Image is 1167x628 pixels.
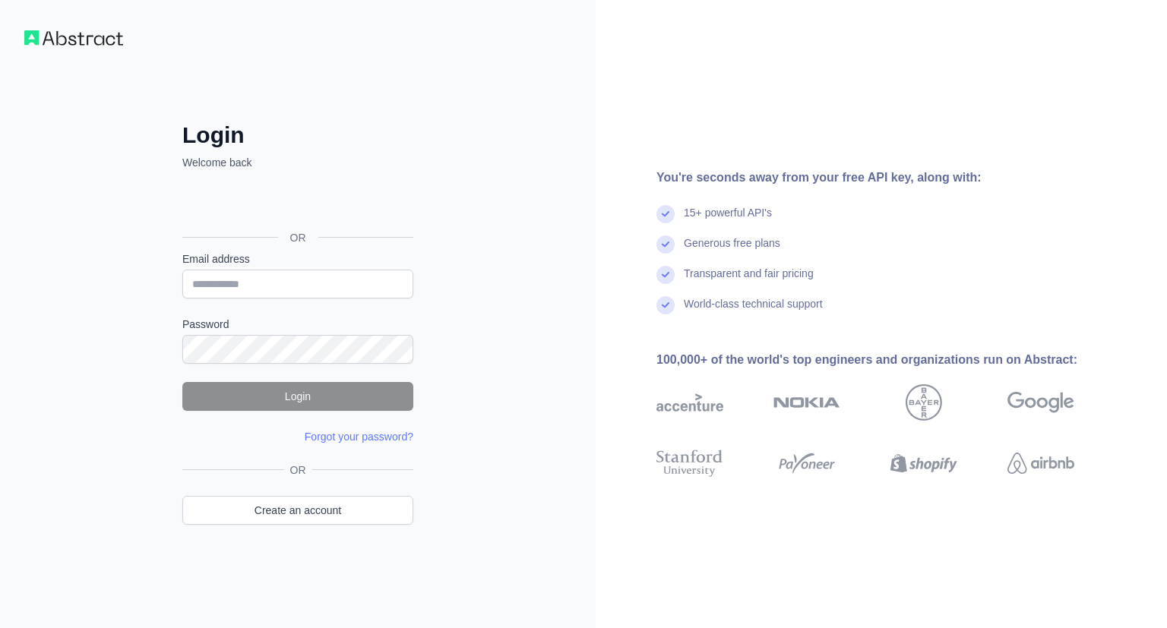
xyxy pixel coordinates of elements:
[773,384,840,421] img: nokia
[656,205,675,223] img: check mark
[656,384,723,421] img: accenture
[656,169,1123,187] div: You're seconds away from your free API key, along with:
[284,462,312,478] span: OR
[890,447,957,480] img: shopify
[182,121,413,149] h2: Login
[684,205,772,235] div: 15+ powerful API's
[305,431,413,443] a: Forgot your password?
[182,496,413,525] a: Create an account
[24,30,123,46] img: Workflow
[182,317,413,332] label: Password
[656,447,723,480] img: stanford university
[684,235,780,266] div: Generous free plans
[906,384,942,421] img: bayer
[773,447,840,480] img: payoneer
[1007,447,1074,480] img: airbnb
[1007,384,1074,421] img: google
[278,230,318,245] span: OR
[656,351,1123,369] div: 100,000+ of the world's top engineers and organizations run on Abstract:
[656,235,675,254] img: check mark
[175,187,418,220] iframe: زر تسجيل الدخول باستخدام حساب Google
[182,155,413,170] p: Welcome back
[656,296,675,314] img: check mark
[182,251,413,267] label: Email address
[182,187,410,220] div: تسجيل الدخول باستخدام حساب Google (يفتح الرابط في علامة تبويب جديدة)
[182,382,413,411] button: Login
[656,266,675,284] img: check mark
[684,266,814,296] div: Transparent and fair pricing
[684,296,823,327] div: World-class technical support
